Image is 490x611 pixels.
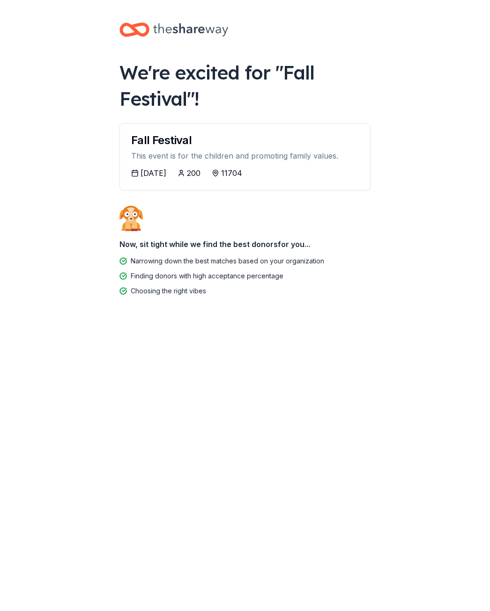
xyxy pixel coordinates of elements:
div: Now, sit tight while we find the best donors for you... [119,235,371,254]
div: This event is for the children and promoting family values. [131,150,359,162]
div: Fall Festival [131,135,359,146]
div: Choosing the right vibes [131,285,206,297]
div: 200 [187,167,200,179]
img: Dog waiting patiently [119,205,143,231]
div: Narrowing down the best matches based on your organization [131,255,324,267]
div: We're excited for " Fall Festival "! [119,59,371,112]
div: Finding donors with high acceptance percentage [131,270,283,282]
div: 11704 [221,167,242,179]
div: [DATE] [141,167,166,179]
